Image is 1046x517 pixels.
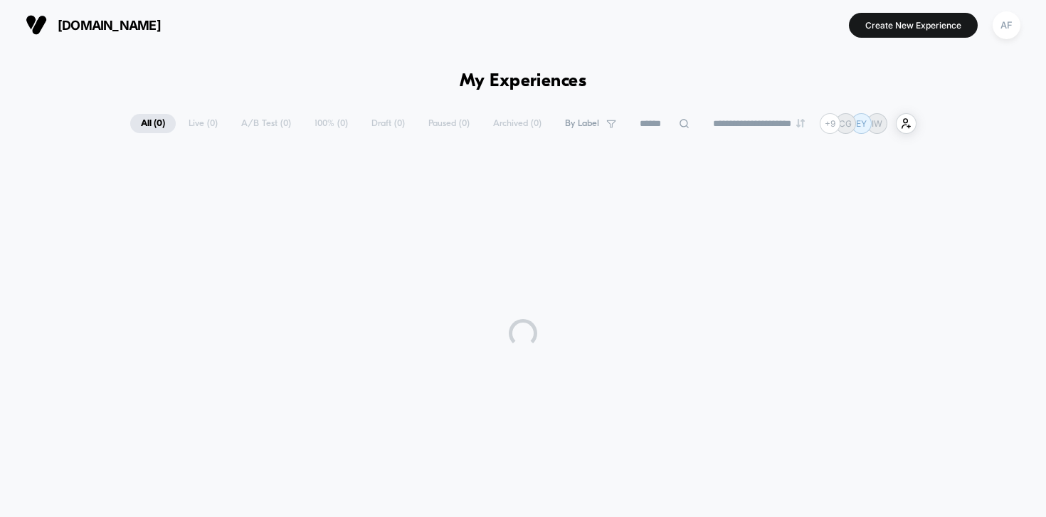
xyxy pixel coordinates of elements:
p: CG [839,118,852,129]
button: AF [988,11,1025,40]
p: IW [872,118,882,129]
img: end [796,119,805,127]
button: Create New Experience [849,13,978,38]
p: EY [856,118,867,129]
div: + 9 [820,113,840,134]
span: All ( 0 ) [130,114,176,133]
img: Visually logo [26,14,47,36]
span: [DOMAIN_NAME] [58,18,161,33]
span: By Label [565,118,599,129]
div: AF [993,11,1020,39]
h1: My Experiences [460,71,587,92]
button: [DOMAIN_NAME] [21,14,165,36]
